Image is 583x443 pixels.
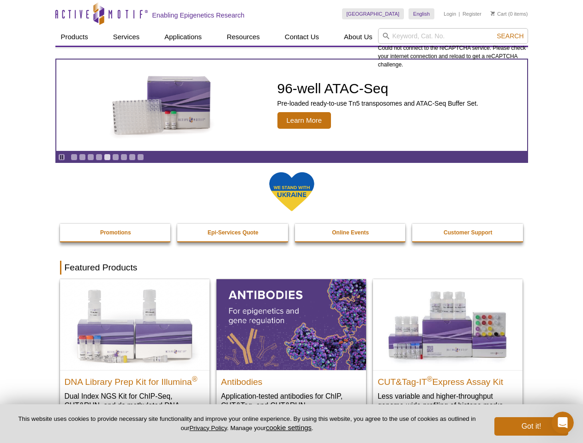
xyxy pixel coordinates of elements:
div: Could not connect to the reCAPTCHA service. Please check your internet connection and reload to g... [378,28,528,69]
a: Active Motif Kit photo 96-well ATAC-Seq Pre-loaded ready-to-use Tn5 transposomes and ATAC-Seq Buf... [56,60,527,151]
iframe: Intercom live chat [552,412,574,434]
button: Got it! [494,417,568,436]
p: Less variable and higher-throughput genome-wide profiling of histone marks​. [378,391,518,410]
a: Epi-Services Quote [177,224,289,241]
p: Dual Index NGS Kit for ChIP-Seq, CUT&RUN, and ds methylated DNA assays. [65,391,205,419]
a: Resources [221,28,265,46]
img: Your Cart [491,11,495,16]
a: CUT&Tag-IT® Express Assay Kit CUT&Tag-IT®Express Assay Kit Less variable and higher-throughput ge... [373,279,523,419]
a: Go to slide 2 [79,154,86,161]
span: Learn More [277,112,331,129]
span: Search [497,32,523,40]
h2: Enabling Epigenetics Research [152,11,245,19]
a: Login [444,11,456,17]
a: Toggle autoplay [58,154,65,161]
a: Go to slide 7 [120,154,127,161]
a: Go to slide 1 [71,154,78,161]
p: Pre-loaded ready-to-use Tn5 transposomes and ATAC-Seq Buffer Set. [277,99,479,108]
a: About Us [338,28,378,46]
sup: ® [192,375,198,383]
a: Go to slide 6 [112,154,119,161]
li: | [459,8,460,19]
a: [GEOGRAPHIC_DATA] [342,8,404,19]
img: DNA Library Prep Kit for Illumina [60,279,210,370]
a: Go to slide 8 [129,154,136,161]
a: Go to slide 4 [96,154,102,161]
a: All Antibodies Antibodies Application-tested antibodies for ChIP, CUT&Tag, and CUT&RUN. [216,279,366,419]
a: Customer Support [412,224,524,241]
a: Register [463,11,481,17]
a: Products [55,28,94,46]
button: cookie settings [266,424,312,431]
a: Cart [491,11,507,17]
a: Services [108,28,145,46]
h2: DNA Library Prep Kit for Illumina [65,373,205,387]
h2: Featured Products [60,261,523,275]
a: Contact Us [279,28,325,46]
a: Promotions [60,224,172,241]
a: Go to slide 3 [87,154,94,161]
img: CUT&Tag-IT® Express Assay Kit [373,279,523,370]
strong: Customer Support [444,229,492,236]
a: DNA Library Prep Kit for Illumina DNA Library Prep Kit for Illumina® Dual Index NGS Kit for ChIP-... [60,279,210,428]
strong: Promotions [100,229,131,236]
a: Privacy Policy [189,425,227,431]
img: Active Motif Kit photo [104,71,220,140]
h2: CUT&Tag-IT Express Assay Kit [378,373,518,387]
p: This website uses cookies to provide necessary site functionality and improve your online experie... [15,415,479,432]
input: Keyword, Cat. No. [378,28,528,44]
a: Go to slide 5 [104,154,111,161]
h2: Antibodies [221,373,361,387]
li: (0 items) [491,8,528,19]
p: Application-tested antibodies for ChIP, CUT&Tag, and CUT&RUN. [221,391,361,410]
sup: ® [427,375,433,383]
strong: Epi-Services Quote [208,229,258,236]
article: 96-well ATAC-Seq [56,60,527,151]
button: Search [494,32,526,40]
img: All Antibodies [216,279,366,370]
a: Go to slide 9 [137,154,144,161]
a: Online Events [295,224,407,241]
img: We Stand With Ukraine [269,171,315,212]
strong: Online Events [332,229,369,236]
h2: 96-well ATAC-Seq [277,82,479,96]
a: English [409,8,434,19]
a: Applications [159,28,207,46]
